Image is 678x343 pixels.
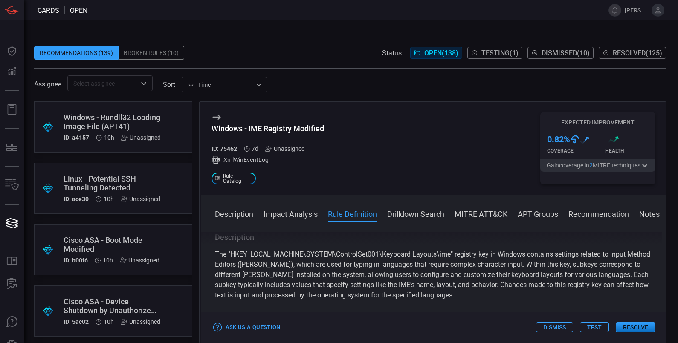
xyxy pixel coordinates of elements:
[64,257,88,264] h5: ID: b00f6
[382,49,403,57] span: Status:
[540,159,655,172] button: Gaincoverage in2MITRE techniques
[38,6,59,14] span: Cards
[64,297,160,315] div: Cisco ASA - Device Shutdown by Unauthorized User
[104,196,114,202] span: Sep 17, 2025 2:45 AM
[547,148,598,154] div: Coverage
[625,7,648,14] span: [PERSON_NAME].[PERSON_NAME]
[215,249,652,300] p: The "HKEY_LOCAL_MACHINE\SYSTEM\ControlSet001\Keyboard Layouts\ime" registry key in Windows contai...
[34,46,119,60] div: Recommendations (139)
[481,49,519,57] span: Testing ( 1 )
[121,318,160,325] div: Unassigned
[212,321,283,334] button: Ask Us a Question
[387,208,444,219] button: Drilldown Search
[188,81,253,89] div: Time
[70,6,87,14] span: open
[64,113,161,131] div: Windows - Rundll32 Loading Image File (APT41)
[64,318,89,325] h5: ID: 5ac02
[120,257,159,264] div: Unassigned
[70,78,136,89] input: Select assignee
[212,124,324,133] div: Windows - IME Registry Modified
[64,196,89,202] h5: ID: ace30
[104,134,114,141] span: Sep 17, 2025 2:48 AM
[467,47,522,59] button: Testing(1)
[264,208,318,219] button: Impact Analysis
[2,175,22,196] button: Inventory
[589,162,593,169] span: 2
[215,208,253,219] button: Description
[138,78,150,89] button: Open
[540,119,655,126] h5: Expected Improvement
[215,311,652,321] p: An attacker may attempt to add a malicious IME by modifying the relevant registry keys in order t...
[536,322,573,332] button: Dismiss
[2,99,22,120] button: Reports
[2,251,22,271] button: Rule Catalog
[616,322,655,332] button: Resolve
[580,322,609,332] button: Test
[527,47,594,59] button: Dismissed(10)
[542,49,590,57] span: Dismissed ( 10 )
[328,208,377,219] button: Rule Definition
[518,208,558,219] button: APT Groups
[163,81,175,89] label: sort
[605,148,656,154] div: Health
[212,145,237,152] h5: ID: 75462
[223,173,252,184] span: Rule Catalog
[2,312,22,332] button: Ask Us A Question
[599,47,666,59] button: Resolved(125)
[455,208,507,219] button: MITRE ATT&CK
[252,145,258,152] span: Sep 10, 2025 7:29 AM
[2,213,22,233] button: Cards
[64,134,89,141] h5: ID: a4157
[64,236,159,254] div: Cisco ASA - Boot Mode Modified
[2,61,22,82] button: Detections
[2,137,22,158] button: MITRE - Detection Posture
[103,257,113,264] span: Sep 17, 2025 2:45 AM
[547,134,570,144] h3: 0.82 %
[424,49,458,57] span: Open ( 138 )
[212,156,324,164] div: XmlWinEventLog
[2,41,22,61] button: Dashboard
[121,134,161,141] div: Unassigned
[2,274,22,294] button: ALERT ANALYSIS
[265,145,305,152] div: Unassigned
[410,47,462,59] button: Open(138)
[121,196,160,202] div: Unassigned
[64,174,160,192] div: Linux - Potential SSH Tunneling Detected
[119,46,184,60] div: Broken Rules (10)
[568,208,629,219] button: Recommendation
[34,80,61,88] span: Assignee
[639,208,660,219] button: Notes
[104,318,114,325] span: Sep 17, 2025 2:45 AM
[613,49,662,57] span: Resolved ( 125 )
